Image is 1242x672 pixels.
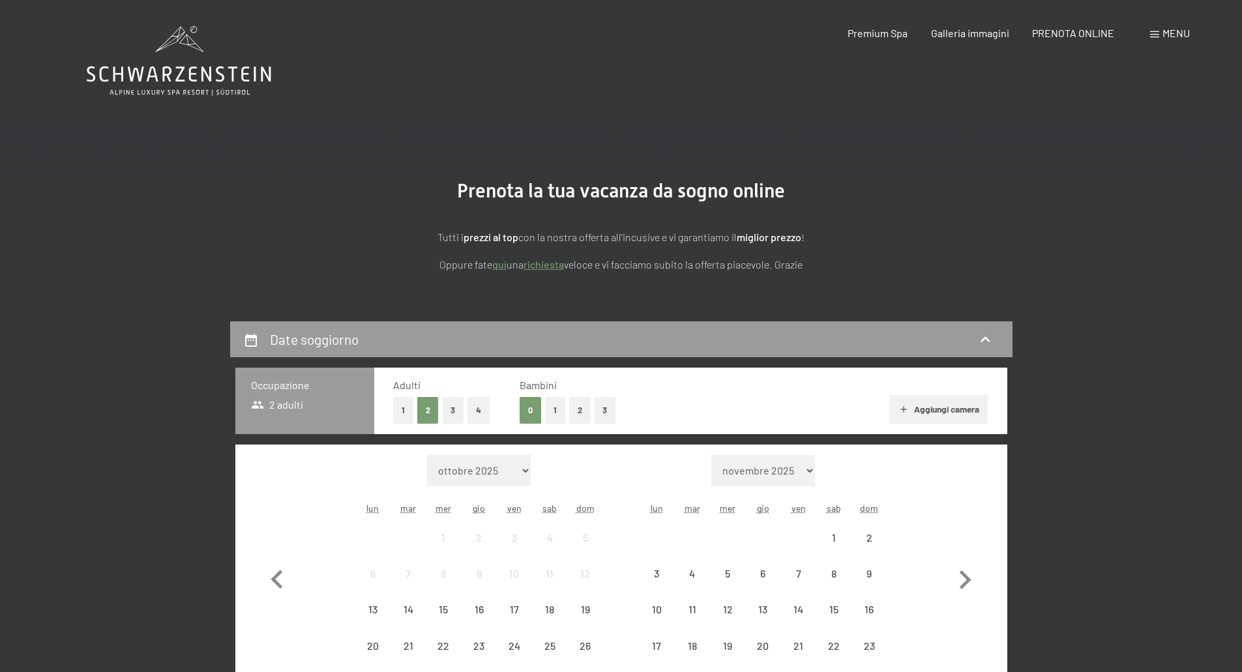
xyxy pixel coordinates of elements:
div: Thu Nov 20 2025 [745,628,780,663]
div: Sun Nov 02 2025 [851,520,887,555]
div: 1 [427,533,460,565]
div: Thu Oct 02 2025 [462,520,497,555]
a: PRENOTA ONLINE [1032,27,1114,39]
div: arrivo/check-in non effettuabile [851,628,887,663]
div: 16 [853,604,885,637]
div: Sun Nov 16 2025 [851,592,887,627]
div: Sun Nov 23 2025 [851,628,887,663]
abbr: lunedì [651,503,663,514]
div: 9 [853,568,885,601]
div: arrivo/check-in non effettuabile [391,556,426,591]
div: arrivo/check-in non effettuabile [391,628,426,663]
div: Fri Nov 21 2025 [780,628,816,663]
abbr: venerdì [791,503,806,514]
div: arrivo/check-in non effettuabile [462,520,497,555]
div: Sun Oct 19 2025 [567,592,602,627]
button: 1 [393,397,413,424]
abbr: venerdì [507,503,522,514]
div: Mon Oct 20 2025 [355,628,391,663]
span: Premium Spa [848,27,908,39]
div: Tue Oct 14 2025 [391,592,426,627]
div: Fri Nov 14 2025 [780,592,816,627]
span: 2 adulti [251,398,304,412]
button: 3 [443,397,464,424]
div: 4 [676,568,709,601]
div: arrivo/check-in non effettuabile [851,520,887,555]
div: Thu Oct 23 2025 [462,628,497,663]
div: arrivo/check-in non effettuabile [567,520,602,555]
div: Sat Oct 18 2025 [532,592,567,627]
div: 14 [392,604,424,637]
div: Sat Nov 22 2025 [816,628,851,663]
div: 13 [357,604,389,637]
div: arrivo/check-in non effettuabile [851,592,887,627]
div: Sat Nov 01 2025 [816,520,851,555]
div: arrivo/check-in non effettuabile [851,556,887,591]
div: arrivo/check-in non effettuabile [462,556,497,591]
button: 0 [520,397,541,424]
div: arrivo/check-in non effettuabile [675,592,710,627]
button: 2 [417,397,439,424]
div: 8 [427,568,460,601]
div: arrivo/check-in non effettuabile [462,628,497,663]
button: Aggiungi camera [889,395,988,424]
div: arrivo/check-in non effettuabile [816,556,851,591]
div: 15 [818,604,850,637]
div: 4 [533,533,566,565]
h2: Date soggiorno [270,331,359,347]
abbr: giovedì [757,503,769,514]
abbr: domenica [576,503,595,514]
div: Wed Oct 22 2025 [426,628,461,663]
div: arrivo/check-in non effettuabile [497,556,532,591]
div: arrivo/check-in non effettuabile [639,628,674,663]
div: 8 [818,568,850,601]
div: 11 [533,568,566,601]
div: Thu Oct 09 2025 [462,556,497,591]
div: 19 [569,604,601,637]
p: Tutti i con la nostra offerta all'incusive e vi garantiamo il ! [295,229,947,246]
div: Wed Nov 12 2025 [710,592,745,627]
span: Adulti [393,379,421,391]
div: arrivo/check-in non effettuabile [532,592,567,627]
abbr: sabato [542,503,557,514]
div: Tue Oct 21 2025 [391,628,426,663]
button: 3 [595,397,616,424]
button: 2 [569,397,591,424]
abbr: domenica [860,503,878,514]
div: arrivo/check-in non effettuabile [567,592,602,627]
div: Sat Nov 08 2025 [816,556,851,591]
a: Galleria immagini [931,27,1009,39]
div: arrivo/check-in non effettuabile [710,592,745,627]
div: 16 [463,604,495,637]
div: arrivo/check-in non effettuabile [745,628,780,663]
div: arrivo/check-in non effettuabile [567,556,602,591]
div: Fri Oct 10 2025 [497,556,532,591]
div: Mon Nov 17 2025 [639,628,674,663]
div: 15 [427,604,460,637]
div: arrivo/check-in non effettuabile [675,556,710,591]
div: Sat Oct 25 2025 [532,628,567,663]
div: Sat Oct 11 2025 [532,556,567,591]
div: 1 [818,533,850,565]
div: arrivo/check-in non effettuabile [639,556,674,591]
div: arrivo/check-in non effettuabile [532,556,567,591]
div: Wed Oct 01 2025 [426,520,461,555]
span: Bambini [520,379,557,391]
div: 3 [640,568,673,601]
div: arrivo/check-in non effettuabile [462,592,497,627]
div: arrivo/check-in non effettuabile [355,628,391,663]
div: 6 [747,568,779,601]
div: Tue Oct 07 2025 [391,556,426,591]
div: 5 [711,568,744,601]
div: 10 [498,568,531,601]
div: arrivo/check-in non effettuabile [426,628,461,663]
div: Tue Nov 11 2025 [675,592,710,627]
div: Wed Nov 19 2025 [710,628,745,663]
div: arrivo/check-in non effettuabile [567,628,602,663]
div: arrivo/check-in non effettuabile [532,520,567,555]
div: arrivo/check-in non effettuabile [780,592,816,627]
div: arrivo/check-in non effettuabile [816,520,851,555]
div: Sat Oct 04 2025 [532,520,567,555]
